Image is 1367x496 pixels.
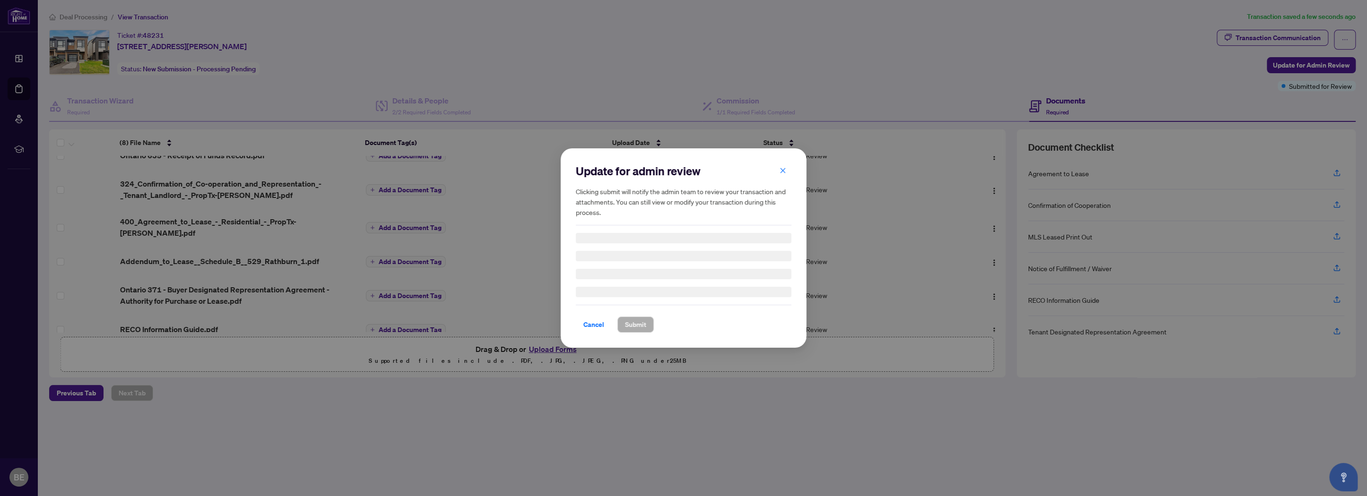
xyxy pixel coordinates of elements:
h2: Update for admin review [576,163,791,179]
button: Submit [617,316,654,333]
span: close [779,167,786,174]
h5: Clicking submit will notify the admin team to review your transaction and attachments. You can st... [576,186,791,217]
span: Cancel [583,317,604,332]
button: Cancel [576,316,612,333]
button: Open asap [1329,463,1358,491]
